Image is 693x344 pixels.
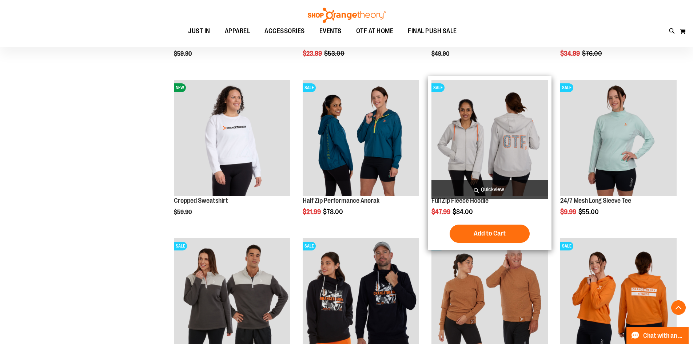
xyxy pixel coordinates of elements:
[560,197,631,204] a: 24/7 Mesh Long Sleeve Tee
[303,242,316,250] span: SALE
[257,23,312,40] a: ACCESSORIES
[174,209,193,216] span: $59.90
[174,51,193,57] span: $59.90
[174,242,187,250] span: SALE
[188,23,210,39] span: JUST IN
[431,180,548,199] a: Quickview
[303,197,379,204] a: Half Zip Performance Anorak
[303,80,419,197] a: Half Zip Performance AnorakSALE
[303,80,419,196] img: Half Zip Performance Anorak
[174,197,228,204] a: Cropped Sweatshirt
[557,76,680,234] div: product
[303,83,316,92] span: SALE
[560,208,577,216] span: $9.99
[324,50,346,57] span: $53.00
[431,208,451,216] span: $47.99
[560,80,677,197] a: 24/7 Mesh Long Sleeve TeeSALE
[560,83,573,92] span: SALE
[307,8,387,23] img: Shop Orangetheory
[560,50,581,57] span: $34.99
[319,23,342,39] span: EVENTS
[323,208,344,216] span: $78.00
[453,208,474,216] span: $84.00
[181,23,218,40] a: JUST IN
[431,80,548,196] img: Main Image of 1457091
[671,300,686,315] button: Back To Top
[356,23,394,39] span: OTF AT HOME
[643,332,684,339] span: Chat with an Expert
[225,23,250,39] span: APPAREL
[560,80,677,196] img: 24/7 Mesh Long Sleeve Tee
[174,80,290,197] a: Front of 2024 Q3 Balanced Basic Womens Cropped SweatshirtNEW
[401,23,464,40] a: FINAL PUSH SALE
[431,80,548,197] a: Main Image of 1457091SALE
[299,76,423,234] div: product
[450,225,530,243] button: Add to Cart
[431,83,445,92] span: SALE
[264,23,305,39] span: ACCESSORIES
[174,80,290,196] img: Front of 2024 Q3 Balanced Basic Womens Cropped Sweatshirt
[582,50,603,57] span: $76.00
[626,327,689,344] button: Chat with an Expert
[312,23,349,40] a: EVENTS
[428,76,551,250] div: product
[560,242,573,250] span: SALE
[431,51,450,57] span: $49.90
[303,50,323,57] span: $23.99
[174,83,186,92] span: NEW
[578,208,600,216] span: $55.00
[303,208,322,216] span: $21.99
[408,23,457,39] span: FINAL PUSH SALE
[474,229,506,237] span: Add to Cart
[218,23,258,39] a: APPAREL
[170,76,294,234] div: product
[349,23,401,40] a: OTF AT HOME
[431,197,489,204] a: Full Zip Fleece Hoodie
